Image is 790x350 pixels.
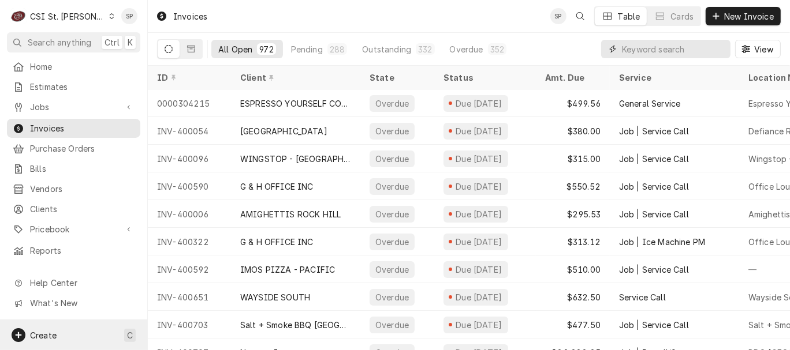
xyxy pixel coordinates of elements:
[619,319,689,331] div: Job | Service Call
[148,283,231,311] div: INV-400651
[7,97,140,116] a: Go to Jobs
[30,203,135,215] span: Clients
[454,97,504,110] div: Due [DATE]
[536,145,610,172] div: $315.00
[418,43,432,55] div: 332
[240,291,310,303] div: WAYSIDE SOUTH
[148,311,231,338] div: INV-400703
[30,81,135,93] span: Estimates
[10,8,27,24] div: C
[7,293,140,313] a: Go to What's New
[454,153,504,165] div: Due [DATE]
[240,319,351,331] div: Salt + Smoke BBQ [GEOGRAPHIC_DATA]
[536,283,610,311] div: $632.50
[30,297,133,309] span: What's New
[536,255,610,283] div: $510.00
[148,200,231,228] div: INV-400006
[619,97,680,110] div: General Service
[240,153,351,165] div: WINGSTOP - [GEOGRAPHIC_DATA]
[7,57,140,76] a: Home
[148,172,231,200] div: INV-400590
[706,7,781,25] button: New Invoice
[618,10,640,22] div: Table
[7,32,140,52] button: Search anythingCtrlK
[7,241,140,260] a: Reports
[454,291,504,303] div: Due [DATE]
[450,43,483,55] div: Overdue
[374,264,410,276] div: Overdue
[7,77,140,96] a: Estimates
[454,319,504,331] div: Due [DATE]
[454,264,504,276] div: Due [DATE]
[550,8,567,24] div: Shelley Politte's Avatar
[752,43,776,55] span: View
[30,330,57,340] span: Create
[30,142,135,155] span: Purchase Orders
[30,183,135,195] span: Vendors
[240,97,351,110] div: ESPRESSO YOURSELF COFFEE & CAFE
[536,228,610,255] div: $313.12
[454,208,504,220] div: Due [DATE]
[148,228,231,255] div: INV-400322
[619,208,689,220] div: Job | Service Call
[536,172,610,200] div: $550.52
[374,208,410,220] div: Overdue
[30,122,135,134] span: Invoices
[240,236,314,248] div: G & H OFFICE INC
[550,8,567,24] div: SP
[28,36,91,48] span: Search anything
[362,43,411,55] div: Outstanding
[240,71,349,84] div: Client
[240,180,314,193] div: G & H OFFICE INC
[536,200,610,228] div: $295.53
[148,117,231,145] div: INV-400054
[30,101,117,113] span: Jobs
[30,10,105,22] div: CSI St. [PERSON_NAME]
[30,163,135,175] span: Bills
[30,61,135,73] span: Home
[7,119,140,138] a: Invoices
[374,291,410,303] div: Overdue
[148,89,231,117] div: 0000304215
[157,71,219,84] div: ID
[148,145,231,172] div: INV-400096
[7,200,140,219] a: Clients
[571,7,590,25] button: Open search
[30,223,117,235] span: Pricebook
[240,125,327,137] div: [GEOGRAPHIC_DATA]
[10,8,27,24] div: CSI St. Louis's Avatar
[454,180,504,193] div: Due [DATE]
[7,273,140,292] a: Go to Help Center
[444,71,524,84] div: Status
[619,236,705,248] div: Job | Ice Machine PM
[330,43,345,55] div: 288
[374,153,410,165] div: Overdue
[722,10,776,22] span: New Invoice
[670,10,694,22] div: Cards
[240,264,335,276] div: IMOS PIZZA - PACIFIC
[30,244,135,257] span: Reports
[218,43,252,55] div: All Open
[7,179,140,198] a: Vendors
[259,43,273,55] div: 972
[7,159,140,178] a: Bills
[619,125,689,137] div: Job | Service Call
[105,36,120,48] span: Ctrl
[619,153,689,165] div: Job | Service Call
[536,89,610,117] div: $499.56
[374,125,410,137] div: Overdue
[490,43,504,55] div: 352
[622,40,725,58] input: Keyword search
[127,329,133,341] span: C
[240,208,341,220] div: AMIGHETTIS ROCK HILL
[619,291,666,303] div: Service Call
[121,8,137,24] div: SP
[735,40,781,58] button: View
[536,311,610,338] div: $477.50
[148,255,231,283] div: INV-400592
[374,97,410,110] div: Overdue
[374,236,410,248] div: Overdue
[7,220,140,239] a: Go to Pricebook
[619,264,689,276] div: Job | Service Call
[7,139,140,158] a: Purchase Orders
